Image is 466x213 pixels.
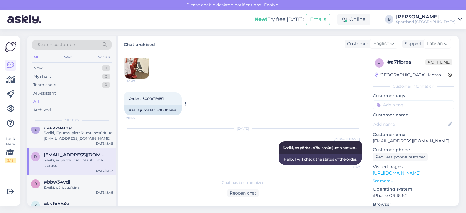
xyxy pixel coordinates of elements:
span: a [378,61,381,65]
span: #kxfabb4v [44,201,69,207]
input: Add name [373,121,447,128]
span: 20:46 [126,116,149,120]
a: [URL][DOMAIN_NAME] [373,170,420,176]
div: Sveiki, pārbaudīsim. [44,185,113,190]
div: Web [63,53,73,61]
span: b [34,181,37,186]
div: Hello, I will check the status of the order. [279,154,362,165]
div: [DATE] 8:47 [95,168,113,173]
img: Askly Logo [5,41,16,52]
div: Online [337,14,370,25]
div: Socials [97,53,112,61]
span: Enable [262,2,280,8]
div: Sveiki, es pārbaudīšu pasūtījuma statusu. [44,158,113,168]
p: Visited pages [373,164,454,170]
div: B [385,15,393,24]
div: All [33,98,39,105]
div: [PERSON_NAME] [396,15,456,19]
div: 2 / 3 [5,158,16,163]
b: New! [255,16,268,22]
span: Latvian [427,40,443,47]
div: [DATE] 8:46 [95,190,113,195]
div: [GEOGRAPHIC_DATA], Mosta [375,72,441,78]
input: Add a tag [373,100,454,109]
div: Customer information [373,84,454,89]
p: Operating system [373,186,454,192]
p: Customer name [373,112,454,118]
div: All [32,53,39,61]
img: Attachment [125,55,149,79]
span: Order #5000019681 [129,96,164,101]
div: 0 [102,65,110,71]
p: See more ... [373,178,454,184]
a: [PERSON_NAME]Sportland [GEOGRAPHIC_DATA] [396,15,462,24]
label: Chat archived [124,40,155,48]
p: [EMAIL_ADDRESS][DOMAIN_NAME] [373,138,454,144]
span: English [373,40,389,47]
div: Pasūtījums Nr. 5000019681 [124,105,182,115]
span: d [34,154,37,159]
div: Customer [345,41,368,47]
div: 0 [102,74,110,80]
span: [PERSON_NAME] [334,137,360,141]
p: iPhone OS 18.6.2 [373,192,454,199]
div: AI Assistant [33,90,56,96]
div: Reopen chat [227,189,259,197]
span: 8:47 [337,165,360,169]
div: Request phone number [373,153,428,161]
span: #2ozvu2mp [44,125,72,130]
div: New [33,65,42,71]
div: [DATE] [124,126,362,131]
div: Sveiki, lūgums, pieteikumu nosūtīt uz [EMAIL_ADDRESS][DOMAIN_NAME] [44,130,113,141]
div: Archived [33,107,51,113]
span: All chats [64,118,80,123]
span: 20:43 [127,79,149,84]
p: Browser [373,201,454,208]
span: #bbw34vdl [44,179,70,185]
span: Sveiki, es pārbaudīšu pasūtījuma statusu. [283,145,357,150]
div: Look Here [5,136,16,163]
span: k [34,203,37,208]
div: Try free [DATE]: [255,16,304,23]
span: Offline [425,59,452,65]
span: Search customers [38,42,76,48]
span: darmanin.alan@gmail.com [44,152,107,158]
button: Emails [306,14,330,25]
div: Support [402,41,422,47]
div: # a7lfbrxa [387,58,425,66]
div: Team chats [33,82,56,88]
p: Customer email [373,131,454,138]
span: Chat has been archived [222,180,265,185]
div: Sportland [GEOGRAPHIC_DATA] [396,19,456,24]
span: 2 [35,127,37,131]
div: My chats [33,74,51,80]
div: 0 [102,82,110,88]
p: Customer phone [373,147,454,153]
div: [DATE] 8:48 [95,141,113,146]
p: Customer tags [373,93,454,99]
